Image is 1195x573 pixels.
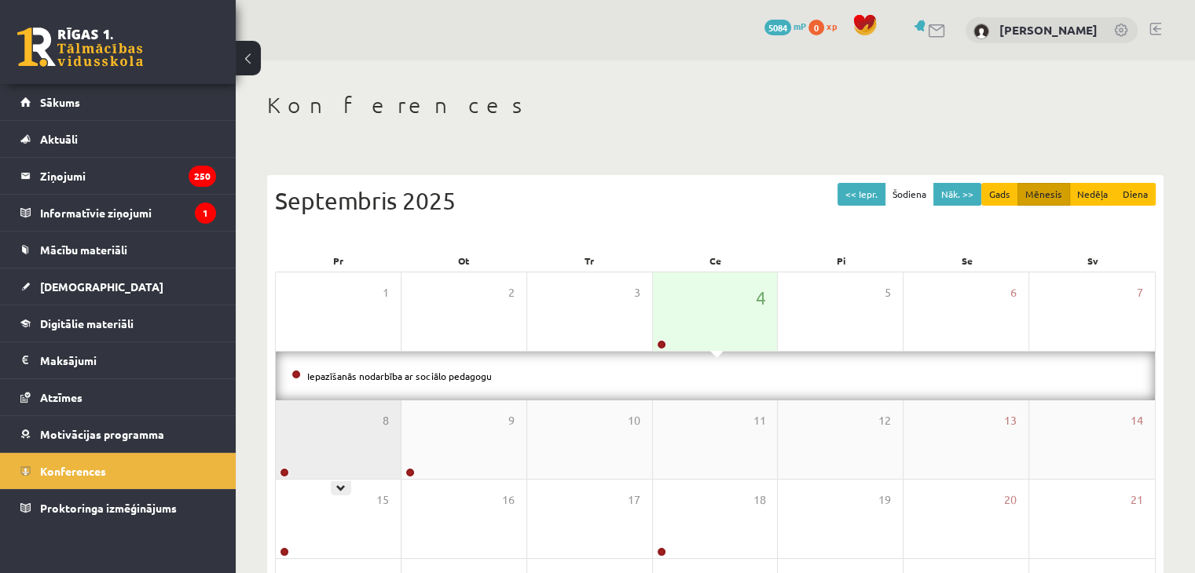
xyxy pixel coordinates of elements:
[1131,412,1143,429] span: 14
[307,370,492,382] a: Iepazīšanās nodarbība ar sociālo pedagogu
[652,250,778,272] div: Ce
[764,20,806,32] a: 5084 mP
[1004,491,1017,509] span: 20
[195,203,216,224] i: 1
[20,416,216,452] a: Motivācijas programma
[981,183,1018,206] button: Gads
[40,132,78,146] span: Aktuāli
[526,250,652,272] div: Tr
[508,284,515,301] span: 2
[20,268,216,305] a: [DEMOGRAPHIC_DATA]
[401,250,526,272] div: Ot
[878,491,891,509] span: 19
[189,166,216,187] i: 250
[20,232,216,268] a: Mācību materiāli
[827,20,837,32] span: xp
[502,491,515,509] span: 16
[40,390,82,404] span: Atzīmes
[885,183,934,206] button: Šodiena
[376,491,389,509] span: 15
[808,20,824,35] span: 0
[933,183,981,206] button: Nāk. >>
[973,24,989,39] img: Daniels Birziņš
[40,316,134,330] span: Digitālie materiāli
[1010,284,1017,301] span: 6
[904,250,1030,272] div: Se
[628,412,640,429] span: 10
[20,84,216,120] a: Sākums
[753,491,765,509] span: 18
[20,342,216,378] a: Maksājumi
[755,284,765,311] span: 4
[1137,284,1143,301] span: 7
[20,453,216,489] a: Konferences
[808,20,845,32] a: 0 xp
[40,342,216,378] legend: Maksājumi
[20,379,216,415] a: Atzīmes
[1131,491,1143,509] span: 21
[634,284,640,301] span: 3
[753,412,765,429] span: 11
[1017,183,1070,206] button: Mēnesis
[794,20,806,32] span: mP
[20,195,216,231] a: Informatīvie ziņojumi1
[40,501,177,515] span: Proktoringa izmēģinājums
[764,20,791,35] span: 5084
[628,491,640,509] span: 17
[40,464,106,478] span: Konferences
[383,284,389,301] span: 1
[508,412,515,429] span: 9
[17,27,143,67] a: Rīgas 1. Tālmācības vidusskola
[383,412,389,429] span: 8
[40,195,216,231] legend: Informatīvie ziņojumi
[1004,412,1017,429] span: 13
[1115,183,1156,206] button: Diena
[20,121,216,157] a: Aktuāli
[885,284,891,301] span: 5
[40,279,163,294] span: [DEMOGRAPHIC_DATA]
[838,183,885,206] button: << Iepr.
[275,250,401,272] div: Pr
[40,95,80,109] span: Sākums
[20,490,216,526] a: Proktoringa izmēģinājums
[999,22,1098,38] a: [PERSON_NAME]
[20,158,216,194] a: Ziņojumi250
[1030,250,1156,272] div: Sv
[40,158,216,194] legend: Ziņojumi
[1069,183,1116,206] button: Nedēļa
[40,427,164,441] span: Motivācijas programma
[779,250,904,272] div: Pi
[275,183,1156,218] div: Septembris 2025
[878,412,891,429] span: 12
[267,92,1164,119] h1: Konferences
[40,243,127,257] span: Mācību materiāli
[20,305,216,341] a: Digitālie materiāli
